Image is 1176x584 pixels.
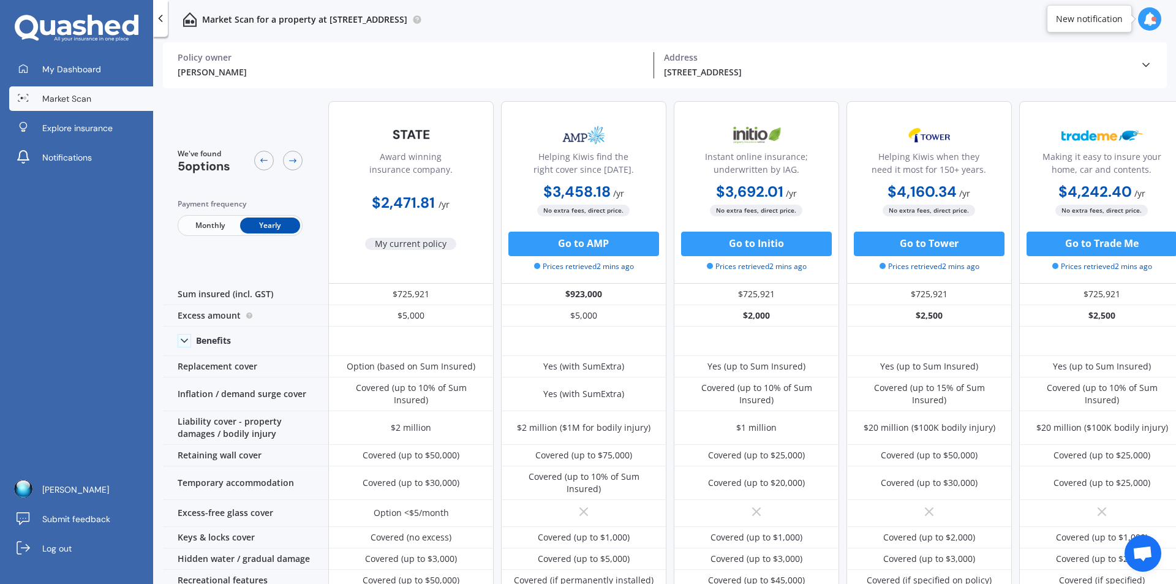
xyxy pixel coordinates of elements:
div: Covered (up to $20,000) [708,477,805,489]
span: / yr [613,188,624,199]
span: No extra fees, direct price. [883,205,976,216]
div: Covered (up to 15% of Sum Insured) [856,382,1003,406]
a: [PERSON_NAME] [9,477,153,502]
div: Yes (with SumExtra) [543,388,624,400]
div: Benefits [196,335,231,346]
a: Explore insurance [9,116,153,140]
div: Covered (up to $30,000) [881,477,978,489]
div: $2 million ($1M for bodily injury) [517,422,650,434]
b: $4,242.40 [1058,182,1132,201]
div: Option (based on Sum Insured) [347,360,475,373]
div: $2,500 [846,305,1012,327]
a: Submit feedback [9,507,153,531]
span: Notifications [42,151,92,164]
img: Trademe.webp [1061,120,1142,151]
span: Prices retrieved 2 mins ago [1052,261,1152,272]
div: Covered (up to $30,000) [363,477,459,489]
div: Helping Kiwis when they need it most for 150+ years. [857,150,1001,181]
div: Helping Kiwis find the right cover since [DATE]. [511,150,656,181]
b: $2,471.81 [372,193,435,212]
div: Policy owner [178,52,644,63]
span: / yr [439,199,450,210]
div: Covered (up to $2,000) [1056,553,1148,565]
div: $725,921 [328,284,494,305]
div: Making it easy to insure your home, car and contents. [1030,150,1174,181]
div: Covered (up to $1,000) [1056,531,1148,544]
div: Covered (up to $1,000) [538,531,630,544]
a: Open chat [1125,535,1161,572]
div: Covered (up to 10% of Sum Insured) [683,382,830,406]
a: Log out [9,536,153,561]
div: [PERSON_NAME] [178,66,644,78]
a: Notifications [9,145,153,170]
div: Award winning insurance company. [339,150,483,181]
span: My Dashboard [42,63,101,75]
p: Market Scan for a property at [STREET_ADDRESS] [202,13,407,26]
span: [PERSON_NAME] [42,484,109,496]
b: $3,458.18 [543,182,611,201]
div: Covered (up to $25,000) [1053,477,1150,489]
a: My Dashboard [9,57,153,82]
div: Covered (up to $25,000) [1053,449,1150,461]
div: Covered (up to $50,000) [363,449,459,461]
div: Covered (up to $50,000) [881,449,978,461]
div: Covered (up to $1,000) [710,531,802,544]
div: Excess amount [163,305,328,327]
div: Covered (up to 10% of Sum Insured) [337,382,484,406]
button: Go to Tower [854,232,1005,256]
div: $725,921 [846,284,1012,305]
div: $923,000 [501,284,666,305]
span: / yr [786,188,797,199]
b: $3,692.01 [716,182,783,201]
span: Prices retrieved 2 mins ago [880,261,979,272]
div: Retaining wall cover [163,445,328,466]
div: Replacement cover [163,356,328,377]
div: Covered (no excess) [371,531,451,544]
span: We've found [178,148,230,159]
div: Instant online insurance; underwritten by IAG. [684,150,829,181]
div: $20 million ($100K bodily injury) [864,422,995,434]
div: Covered (up to $25,000) [708,449,805,461]
div: Covered (up to $2,000) [883,531,975,544]
div: Covered (up to $3,000) [365,553,457,565]
div: Covered (up to $3,000) [883,553,975,565]
span: / yr [1134,188,1145,199]
div: $2 million [391,422,431,434]
span: Submit feedback [42,513,110,525]
img: home-and-contents.b802091223b8502ef2dd.svg [183,12,197,27]
div: Option <$5/month [374,507,449,519]
button: Go to AMP [508,232,659,256]
div: Covered (up to $5,000) [538,553,630,565]
div: Yes (up to Sum Insured) [1053,360,1151,373]
span: No extra fees, direct price. [710,205,803,216]
span: No extra fees, direct price. [1056,205,1148,216]
span: Market Scan [42,93,91,105]
div: $725,921 [674,284,839,305]
div: $1 million [736,422,777,434]
img: ACg8ocKl_4fWufkhiC7sRr18qOW5Km9sedB2OUk40gcT6I3-OQ0z36nR=s96-c [14,480,32,498]
b: $4,160.34 [888,182,957,201]
div: Excess-free glass cover [163,500,328,527]
span: 5 options [178,158,230,174]
div: Inflation / demand surge cover [163,377,328,411]
span: My current policy [366,238,457,250]
div: Yes (up to Sum Insured) [707,360,805,373]
div: Covered (up to $75,000) [535,449,632,461]
div: New notification [1056,13,1123,25]
div: Yes (with SumExtra) [543,360,624,373]
img: State-text-1.webp [371,120,451,149]
div: Address [664,52,1130,63]
span: Log out [42,542,72,555]
img: Tower.webp [889,120,970,151]
div: $5,000 [501,305,666,327]
div: Yes (up to Sum Insured) [880,360,978,373]
img: Initio.webp [716,120,797,151]
div: Sum insured (incl. GST) [163,284,328,305]
div: [STREET_ADDRESS] [664,66,1130,78]
span: Prices retrieved 2 mins ago [534,261,634,272]
span: Explore insurance [42,122,113,134]
div: $20 million ($100K bodily injury) [1036,422,1168,434]
div: Covered (up to 10% of Sum Insured) [510,471,657,495]
span: Monthly [180,218,240,233]
div: Liability cover - property damages / bodily injury [163,411,328,445]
